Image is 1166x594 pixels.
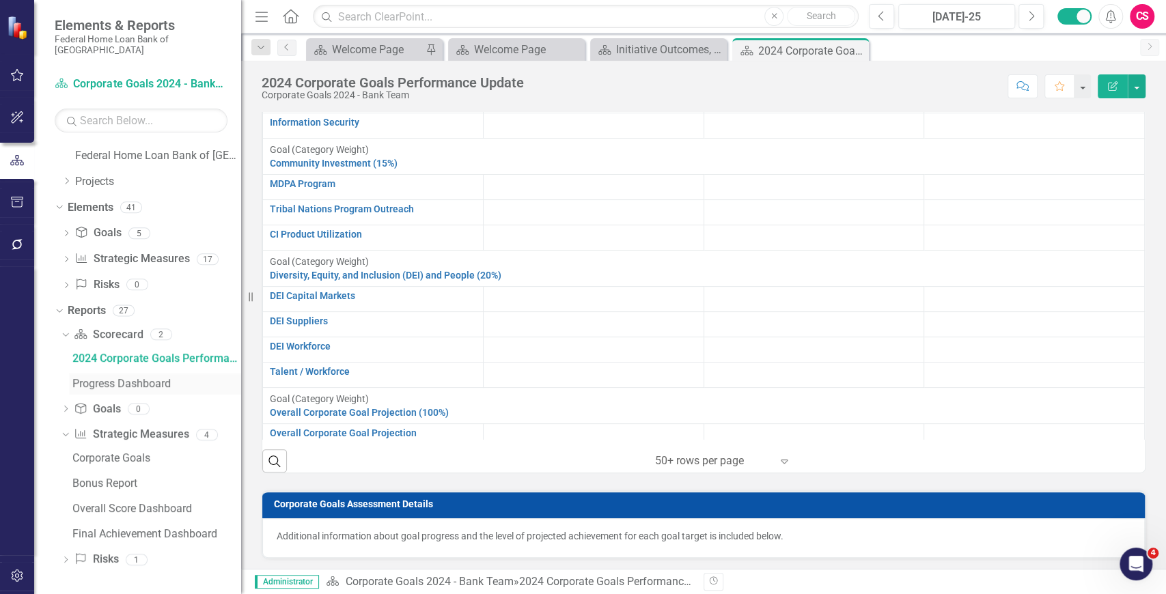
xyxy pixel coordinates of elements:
[787,7,855,26] button: Search
[704,424,924,449] td: Double-Click to Edit
[704,225,924,251] td: Double-Click to Edit
[270,392,1137,406] div: Goal (Category Weight)
[704,337,924,363] td: Double-Click to Edit
[924,113,1145,139] td: Double-Click to Edit
[69,348,241,369] a: 2024 Corporate Goals Performance Update
[924,312,1145,337] td: Double-Click to Edit
[474,41,581,58] div: Welcome Page
[69,472,241,494] a: Bonus Report
[196,429,218,440] div: 4
[262,90,524,100] div: Corporate Goals 2024 - Bank Team
[326,574,693,590] div: »
[704,200,924,225] td: Double-Click to Edit
[263,175,484,200] td: Double-Click to Edit Right Click for Context Menu
[313,5,859,29] input: Search ClearPoint...
[74,225,121,241] a: Goals
[72,352,241,365] div: 2024 Corporate Goals Performance Update
[704,363,924,388] td: Double-Click to Edit
[263,287,484,312] td: Double-Click to Edit Right Click for Context Menu
[704,312,924,337] td: Double-Click to Edit
[263,363,484,388] td: Double-Click to Edit Right Click for Context Menu
[150,328,172,340] div: 2
[72,503,241,515] div: Overall Score Dashboard
[75,174,241,190] a: Projects
[262,75,524,90] div: 2024 Corporate Goals Performance Update
[74,327,143,343] a: Scorecard
[55,76,225,92] a: Corporate Goals 2024 - Bank Team
[68,303,106,319] a: Reports
[270,406,1137,419] a: Overall Corporate Goal Projection (100%)
[332,41,422,58] div: Welcome Page
[263,139,1145,175] td: Double-Click to Edit Right Click for Context Menu
[270,143,1137,156] div: Goal (Category Weight)
[270,268,1137,282] a: Diversity, Equity, and Inclusion (DEI) and People (20%)
[113,305,135,317] div: 27
[270,428,476,438] a: Overall Corporate Goal Projection
[69,498,241,520] a: Overall Score Dashboard
[898,4,1015,29] button: [DATE]-25
[594,41,723,58] a: Initiative Outcomes, Teams, and [PERSON_NAME] view ([PERSON_NAME])
[924,175,1145,200] td: Double-Click to Edit
[924,200,1145,225] td: Double-Click to Edit
[197,253,219,265] div: 17
[270,341,476,352] a: DEI Workforce
[924,363,1145,388] td: Double-Click to Edit
[126,554,148,565] div: 1
[1130,4,1154,29] button: CS
[924,225,1145,251] td: Double-Click to Edit
[69,523,241,545] a: Final Achievement Dashboard
[263,200,484,225] td: Double-Click to Edit Right Click for Context Menu
[74,552,118,567] a: Risks
[72,528,241,540] div: Final Achievement Dashboard
[128,403,150,414] div: 0
[270,316,476,326] a: DEI Suppliers
[807,10,836,21] span: Search
[263,337,484,363] td: Double-Click to Edit Right Click for Context Menu
[72,477,241,490] div: Bonus Report
[277,529,1130,543] p: Additional information about goal progress and the level of projected achievement for each goal t...
[255,575,319,589] span: Administrator
[704,175,924,200] td: Double-Click to Edit
[263,225,484,251] td: Double-Click to Edit Right Click for Context Menu
[270,255,1137,268] div: Goal (Category Weight)
[55,33,227,56] small: Federal Home Loan Bank of [GEOGRAPHIC_DATA]
[924,424,1145,449] td: Double-Click to Edit
[345,575,513,588] a: Corporate Goals 2024 - Bank Team
[126,279,148,291] div: 0
[69,373,241,395] a: Progress Dashboard
[903,9,1010,25] div: [DATE]-25
[924,287,1145,312] td: Double-Click to Edit
[263,424,484,449] td: Double-Click to Edit Right Click for Context Menu
[924,337,1145,363] td: Double-Click to Edit
[270,204,476,214] a: Tribal Nations Program Outreach
[270,291,476,301] a: DEI Capital Markets
[55,109,227,132] input: Search Below...
[616,41,723,58] div: Initiative Outcomes, Teams, and [PERSON_NAME] view ([PERSON_NAME])
[270,156,1137,170] a: Community Investment (15%)
[72,452,241,464] div: Corporate Goals
[270,179,476,189] a: MDPA Program
[274,499,1138,509] h3: Corporate Goals Assessment Details
[5,14,31,40] img: ClearPoint Strategy
[263,312,484,337] td: Double-Click to Edit Right Click for Context Menu
[55,17,227,33] span: Elements & Reports
[270,229,476,240] a: CI Product Utilization
[128,227,150,239] div: 5
[74,427,189,442] a: Strategic Measures
[120,201,142,213] div: 41
[518,575,725,588] div: 2024 Corporate Goals Performance Update
[74,401,120,417] a: Goals
[452,41,581,58] a: Welcome Page
[704,113,924,139] td: Double-Click to Edit
[309,41,422,58] a: Welcome Page
[68,200,113,216] a: Elements
[72,378,241,390] div: Progress Dashboard
[69,447,241,469] a: Corporate Goals
[75,148,241,164] a: Federal Home Loan Bank of [GEOGRAPHIC_DATA] Strategic Plan 2024
[263,388,1145,424] td: Double-Click to Edit Right Click for Context Menu
[758,42,865,59] div: 2024 Corporate Goals Performance Update
[270,367,476,377] a: Talent / Workforce
[1120,548,1152,580] iframe: Intercom live chat
[263,251,1145,287] td: Double-Click to Edit Right Click for Context Menu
